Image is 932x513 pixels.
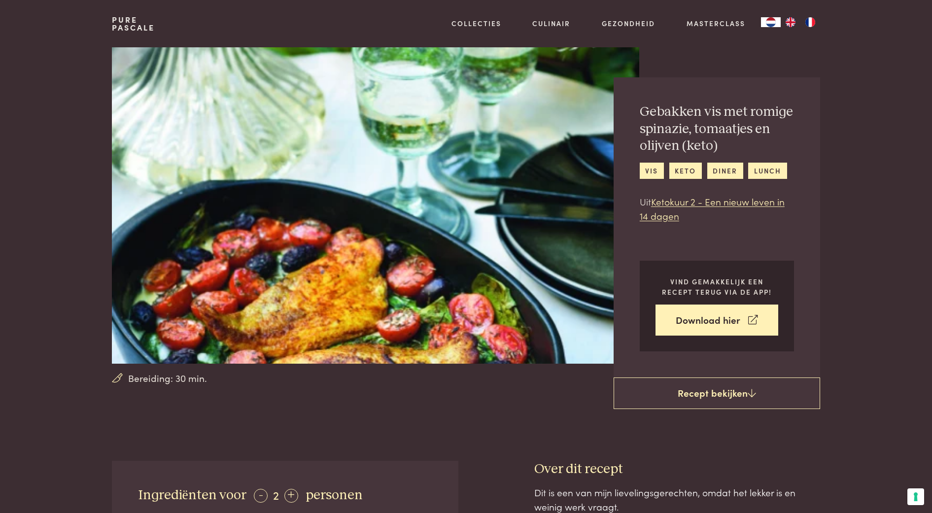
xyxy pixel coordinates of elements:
a: Gezondheid [602,18,655,29]
span: Ingrediënten voor [138,488,246,502]
a: diner [707,163,743,179]
a: Collecties [451,18,501,29]
h2: Gebakken vis met romige spinazie, tomaatjes en olijven (keto) [640,103,794,155]
a: Culinair [532,18,570,29]
span: Bereiding: 30 min. [128,371,207,385]
a: lunch [748,163,787,179]
span: 2 [273,486,279,503]
aside: Language selected: Nederlands [761,17,820,27]
a: vis [640,163,664,179]
div: - [254,489,268,503]
a: Download hier [656,305,778,336]
a: Masterclass [687,18,745,29]
a: keto [669,163,702,179]
ul: Language list [781,17,820,27]
a: PurePascale [112,16,155,32]
p: Uit [640,195,794,223]
span: personen [306,488,363,502]
h3: Over dit recept [534,461,820,478]
a: NL [761,17,781,27]
p: Vind gemakkelijk een recept terug via de app! [656,276,778,297]
a: FR [800,17,820,27]
a: Ketokuur 2 - Een nieuw leven in 14 dagen [640,195,785,222]
a: EN [781,17,800,27]
div: + [284,489,298,503]
img: Gebakken vis met romige spinazie, tomaatjes en olijven (keto) [112,47,639,364]
a: Recept bekijken [614,377,820,409]
div: Language [761,17,781,27]
button: Uw voorkeuren voor toestemming voor trackingtechnologieën [907,488,924,505]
